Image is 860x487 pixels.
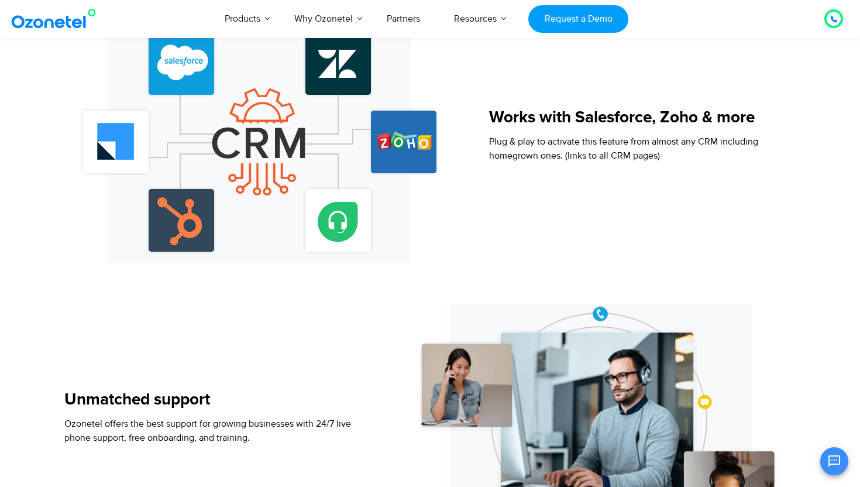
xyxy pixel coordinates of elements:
h5: Works with Salesforce, Zoho & more [489,109,759,126]
span: Ozonetel offers the best support for growing businesses with 24/7 live phone support, free onboar... [64,418,351,444]
span: Plug & play to activate this feature from almost any CRM including homegrown ones. (links to all ... [489,136,758,162]
h5: Unmatched support [64,392,371,408]
button: Open chat [820,447,848,475]
a: Request a Demo [528,5,628,33]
